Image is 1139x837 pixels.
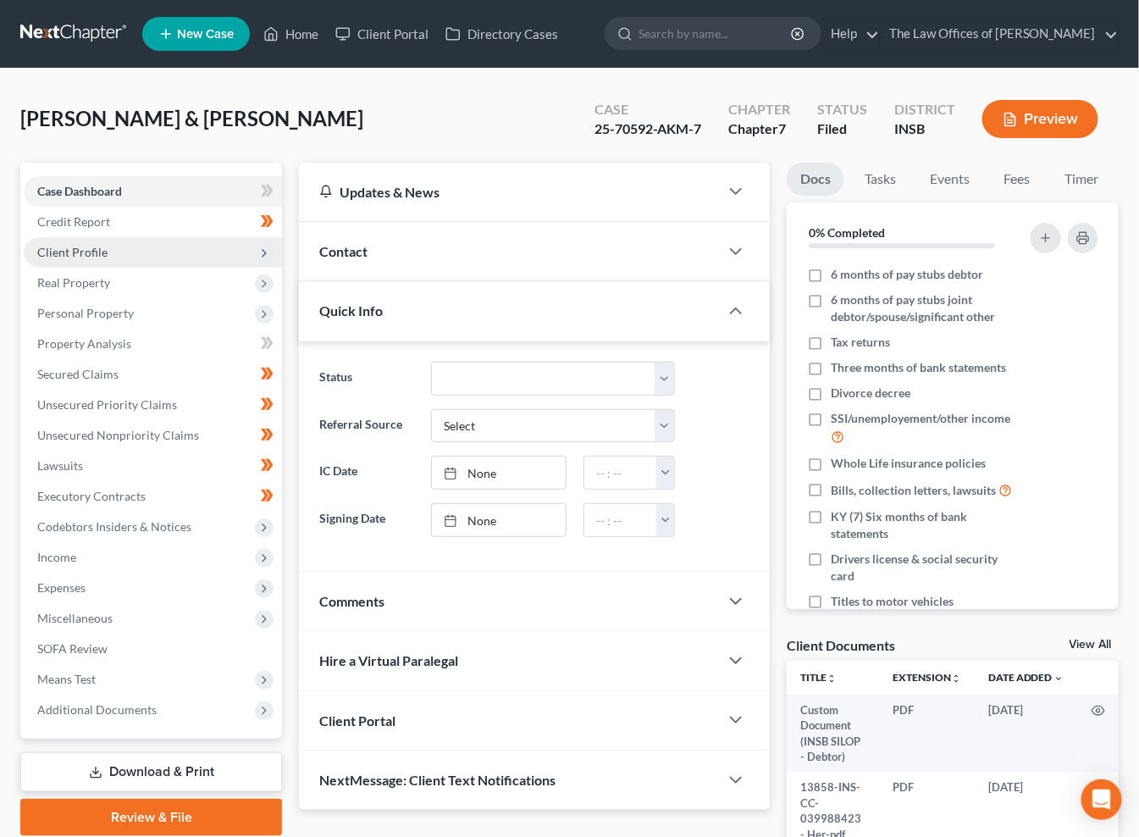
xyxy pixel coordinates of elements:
span: Unsecured Priority Claims [37,397,177,412]
a: None [432,457,566,489]
label: Status [311,362,423,396]
td: PDF [879,695,975,773]
span: Client Portal [319,712,395,729]
label: Signing Date [311,503,423,537]
a: Events [916,163,983,196]
span: Means Test [37,672,96,686]
span: 6 months of pay stubs debtor [831,266,983,283]
a: Secured Claims [24,359,282,390]
div: Client Documents [787,636,895,654]
span: Bills, collection letters, lawsuits [831,482,996,499]
a: Executory Contracts [24,481,282,512]
span: Miscellaneous [37,611,113,625]
a: Titleunfold_more [800,671,837,684]
a: Unsecured Nonpriority Claims [24,420,282,451]
span: Executory Contracts [37,489,146,503]
div: Status [817,100,867,119]
span: SOFA Review [37,641,108,656]
label: Referral Source [311,409,423,443]
span: Tax returns [831,334,890,351]
span: Credit Report [37,214,110,229]
a: Download & Print [20,752,282,792]
a: Unsecured Priority Claims [24,390,282,420]
a: Property Analysis [24,329,282,359]
span: Additional Documents [37,702,157,717]
a: Date Added expand_more [988,671,1064,684]
a: Credit Report [24,207,282,237]
span: Titles to motor vehicles [831,593,954,610]
span: SSI/unemployement/other income [831,410,1010,427]
div: Filed [817,119,867,139]
div: Updates & News [319,183,699,201]
a: Timer [1051,163,1112,196]
a: Client Portal [327,19,437,49]
span: Comments [319,593,384,609]
td: Custom Document (INSB SILOP - Debtor) [787,695,879,773]
span: Client Profile [37,245,108,259]
a: Review & File [20,799,282,836]
span: Divorce decree [831,385,910,402]
span: Three months of bank statements [831,359,1006,376]
span: Lawsuits [37,458,83,473]
a: Fees [990,163,1044,196]
label: IC Date [311,456,423,490]
span: Whole Life insurance policies [831,455,986,472]
div: Chapter [728,119,790,139]
a: Home [255,19,327,49]
i: unfold_more [951,673,961,684]
span: [PERSON_NAME] & [PERSON_NAME] [20,106,363,130]
span: 6 months of pay stubs joint debtor/spouse/significant other [831,291,1021,325]
a: Directory Cases [437,19,567,49]
a: Docs [787,163,844,196]
a: Help [822,19,879,49]
div: Case [594,100,701,119]
span: Property Analysis [37,336,131,351]
td: [DATE] [975,695,1078,773]
a: Case Dashboard [24,176,282,207]
span: KY (7) Six months of bank statements [831,508,1021,542]
span: Real Property [37,275,110,290]
span: Expenses [37,580,86,595]
a: SOFA Review [24,634,282,664]
span: Secured Claims [37,367,119,381]
span: Drivers license & social security card [831,551,1021,585]
input: -- : -- [584,504,657,536]
div: Chapter [728,100,790,119]
div: 25-70592-AKM-7 [594,119,701,139]
a: None [432,504,566,536]
span: NextMessage: Client Text Notifications [319,772,556,788]
a: Tasks [851,163,910,196]
input: Search by name... [639,18,793,49]
div: INSB [894,119,955,139]
i: unfold_more [827,673,837,684]
strong: 0% Completed [809,225,885,240]
span: 7 [778,120,786,136]
span: Hire a Virtual Paralegal [319,652,458,668]
button: Preview [982,100,1098,138]
span: Quick Info [319,302,383,319]
span: Unsecured Nonpriority Claims [37,428,199,442]
i: expand_more [1054,673,1064,684]
a: View All [1070,639,1112,651]
div: District [894,100,955,119]
span: Income [37,550,76,564]
span: Case Dashboard [37,184,122,198]
input: -- : -- [584,457,657,489]
span: New Case [177,28,234,41]
a: Lawsuits [24,451,282,481]
div: Open Intercom Messenger [1081,779,1122,820]
span: Codebtors Insiders & Notices [37,519,191,534]
a: Extensionunfold_more [893,671,961,684]
span: Contact [319,243,368,259]
a: The Law Offices of [PERSON_NAME] [881,19,1118,49]
span: Personal Property [37,306,134,320]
